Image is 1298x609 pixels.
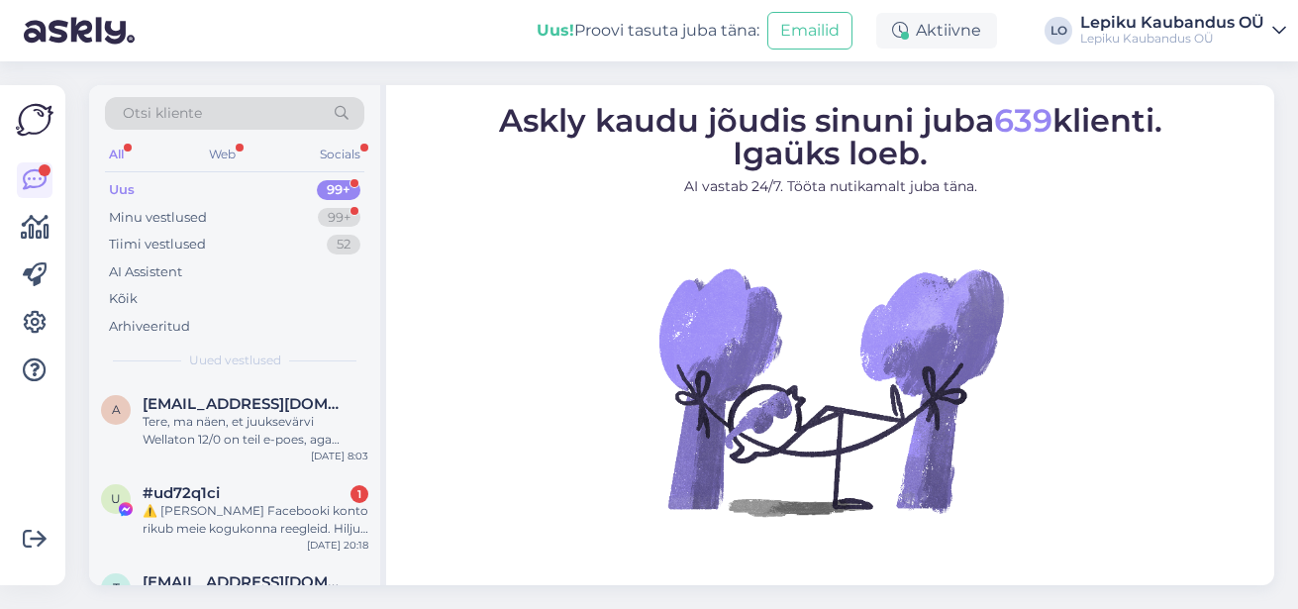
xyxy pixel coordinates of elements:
span: triinupoopuu@gmail.com [143,573,349,591]
div: 1 [350,485,368,503]
div: Aktiivne [876,13,997,49]
span: 639 [994,101,1052,140]
div: AI Assistent [109,262,182,282]
div: [DATE] 8:03 [311,449,368,463]
img: No Chat active [652,213,1009,569]
div: 99+ [317,180,360,200]
a: Lepiku Kaubandus OÜLepiku Kaubandus OÜ [1080,15,1286,47]
div: LO [1045,17,1072,45]
div: Web [205,142,240,167]
div: Tiimi vestlused [109,235,206,254]
div: Lepiku Kaubandus OÜ [1080,15,1264,31]
div: [DATE] 20:18 [307,538,368,553]
div: ⚠️ [PERSON_NAME] Facebooki konto rikub meie kogukonna reegleid. Hiljuti on meie süsteem saanud ka... [143,502,368,538]
div: 52 [327,235,360,254]
span: annelikolgo@yahoo.com [143,395,349,413]
button: Emailid [767,12,852,50]
div: All [105,142,128,167]
img: Askly Logo [16,101,53,139]
span: Otsi kliente [123,103,202,124]
div: Kõik [109,289,138,309]
div: Minu vestlused [109,208,207,228]
span: u [111,491,121,506]
div: Uus [109,180,135,200]
div: Proovi tasuta juba täna: [537,19,759,43]
span: #ud72q1ci [143,484,220,502]
b: Uus! [537,21,574,40]
span: Askly kaudu jõudis sinuni juba klienti. Igaüks loeb. [499,101,1162,172]
div: Arhiveeritud [109,317,190,337]
div: Socials [316,142,364,167]
div: 99+ [318,208,360,228]
span: Uued vestlused [189,352,281,369]
span: a [112,402,121,417]
div: Lepiku Kaubandus OÜ [1080,31,1264,47]
span: t [113,580,120,595]
div: Tere, ma näen, et juuksevärvi Wellaton 12/0 on teil e-poes, aga miskipärast ei saa ostukorvi lisa... [143,413,368,449]
p: AI vastab 24/7. Tööta nutikamalt juba täna. [499,176,1162,197]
